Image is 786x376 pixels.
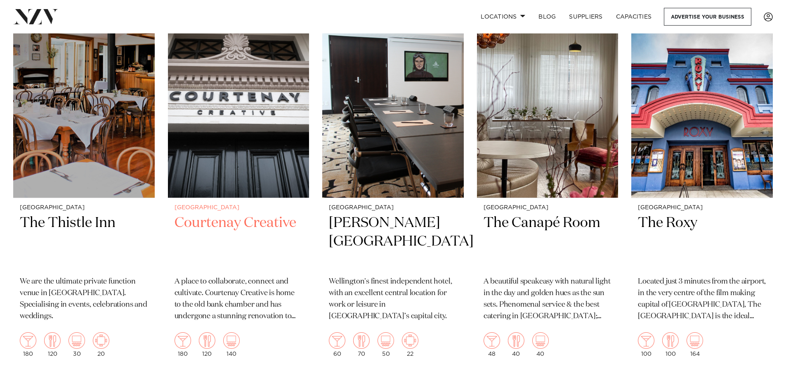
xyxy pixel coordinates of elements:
[175,276,303,322] p: A place to collaborate, connect and cultivate. Courtenay Creative is home to the old bank chamber...
[353,332,370,357] div: 70
[322,8,464,364] a: [GEOGRAPHIC_DATA] [PERSON_NAME][GEOGRAPHIC_DATA] Wellington's finest independent hotel, with an e...
[609,8,659,26] a: Capacities
[484,332,500,357] div: 48
[484,332,500,349] img: cocktail.png
[378,332,394,357] div: 50
[474,8,532,26] a: Locations
[664,8,751,26] a: Advertise your business
[562,8,609,26] a: SUPPLIERS
[223,332,240,357] div: 140
[329,205,457,211] small: [GEOGRAPHIC_DATA]
[20,205,148,211] small: [GEOGRAPHIC_DATA]
[223,332,240,349] img: theatre.png
[329,214,457,270] h2: [PERSON_NAME][GEOGRAPHIC_DATA]
[638,332,654,349] img: cocktail.png
[638,332,654,357] div: 100
[68,332,85,349] img: theatre.png
[20,276,148,322] p: We are the ultimate private function venue in [GEOGRAPHIC_DATA]. Specialising in events, celebrat...
[508,332,524,349] img: dining.png
[638,276,766,322] p: Located just 3 minutes from the airport, in the very centre of the film making capital of [GEOGRA...
[20,214,148,270] h2: The Thistle Inn
[484,214,612,270] h2: The Canapé Room
[638,205,766,211] small: [GEOGRAPHIC_DATA]
[175,214,303,270] h2: Courtenay Creative
[93,332,109,357] div: 20
[378,332,394,349] img: theatre.png
[532,8,562,26] a: BLOG
[402,332,418,349] img: meeting.png
[508,332,524,357] div: 40
[68,332,85,357] div: 30
[44,332,61,357] div: 120
[13,8,155,364] a: [GEOGRAPHIC_DATA] The Thistle Inn We are the ultimate private function venue in [GEOGRAPHIC_DATA]...
[353,332,370,349] img: dining.png
[44,332,61,349] img: dining.png
[329,276,457,322] p: Wellington's finest independent hotel, with an excellent central location for work or leisure in ...
[484,205,612,211] small: [GEOGRAPHIC_DATA]
[687,332,703,357] div: 164
[20,332,36,349] img: cocktail.png
[687,332,703,349] img: theatre.png
[477,8,618,364] a: [GEOGRAPHIC_DATA] The Canapé Room A beautiful speakeasy with natural light in the day and golden ...
[168,8,309,364] a: [GEOGRAPHIC_DATA] Courtenay Creative A place to collaborate, connect and cultivate. Courtenay Cre...
[662,332,679,357] div: 100
[93,332,109,349] img: meeting.png
[484,276,612,322] p: A beautiful speakeasy with natural light in the day and golden hues as the sun sets. Phenomenal s...
[199,332,215,357] div: 120
[175,332,191,357] div: 180
[199,332,215,349] img: dining.png
[631,8,773,364] a: [GEOGRAPHIC_DATA] The Roxy Located just 3 minutes from the airport, in the very centre of the fil...
[175,205,303,211] small: [GEOGRAPHIC_DATA]
[329,332,345,349] img: cocktail.png
[13,9,58,24] img: nzv-logo.png
[662,332,679,349] img: dining.png
[638,214,766,270] h2: The Roxy
[175,332,191,349] img: cocktail.png
[532,332,549,357] div: 40
[20,332,36,357] div: 180
[329,332,345,357] div: 60
[402,332,418,357] div: 22
[532,332,549,349] img: theatre.png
